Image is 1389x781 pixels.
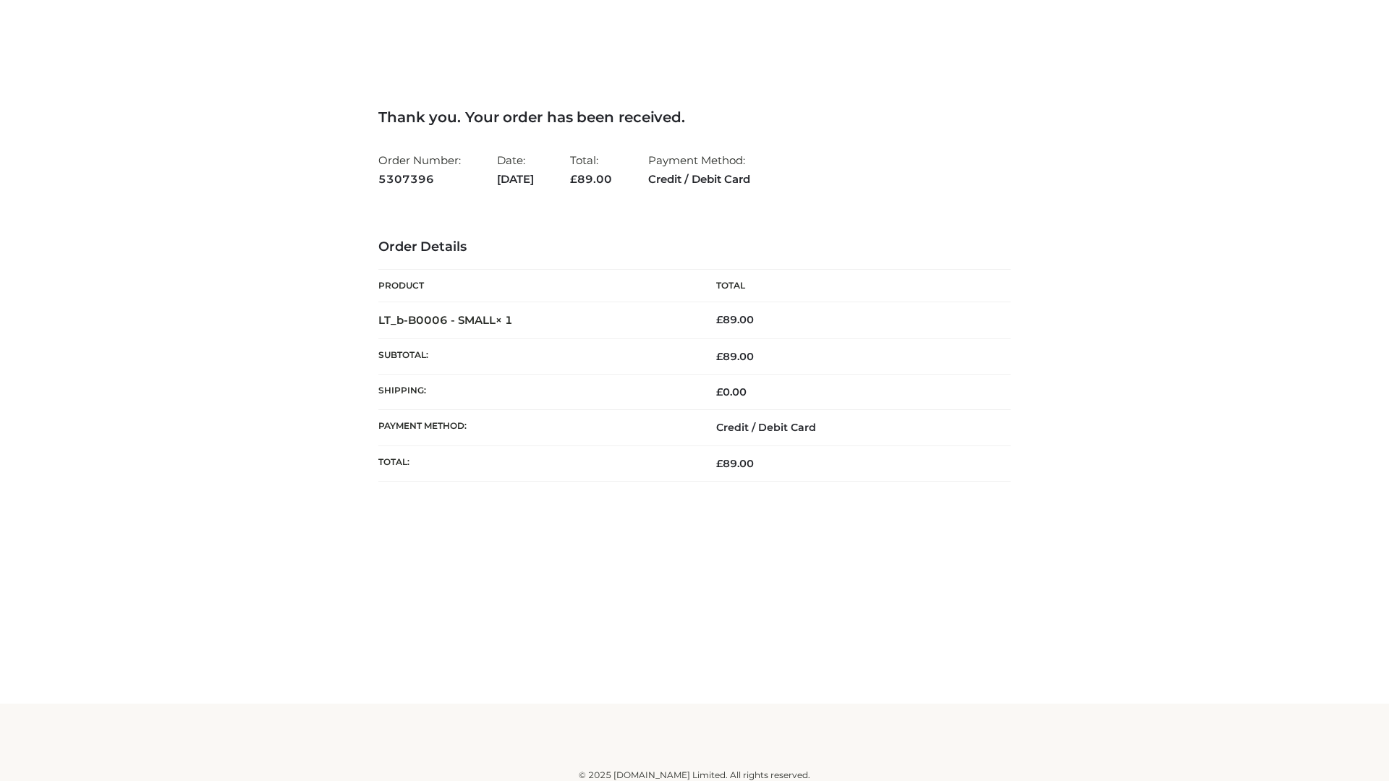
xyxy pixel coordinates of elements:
th: Shipping: [378,375,694,410]
bdi: 89.00 [716,313,754,326]
td: Credit / Debit Card [694,410,1011,445]
span: £ [570,172,577,186]
span: 89.00 [570,172,612,186]
h3: Order Details [378,239,1011,255]
th: Product [378,270,694,302]
strong: LT_b-B0006 - SMALL [378,313,513,327]
span: £ [716,313,723,326]
li: Order Number: [378,148,461,192]
li: Date: [497,148,534,192]
strong: [DATE] [497,170,534,189]
strong: × 1 [496,313,513,327]
span: 89.00 [716,350,754,363]
li: Total: [570,148,612,192]
bdi: 0.00 [716,385,747,398]
th: Payment method: [378,410,694,445]
span: £ [716,350,723,363]
strong: Credit / Debit Card [648,170,750,189]
li: Payment Method: [648,148,750,192]
th: Subtotal: [378,338,694,374]
span: 89.00 [716,457,754,470]
th: Total [694,270,1011,302]
th: Total: [378,445,694,481]
span: £ [716,457,723,470]
span: £ [716,385,723,398]
strong: 5307396 [378,170,461,189]
h3: Thank you. Your order has been received. [378,108,1011,126]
